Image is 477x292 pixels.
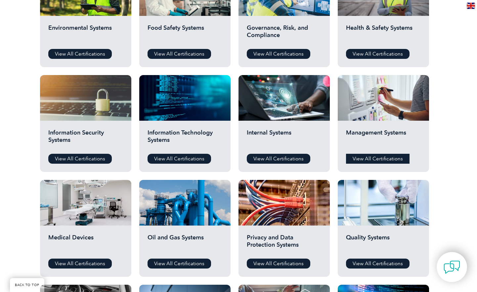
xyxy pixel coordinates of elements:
[148,24,222,44] h2: Food Safety Systems
[467,3,475,9] img: en
[247,259,310,269] a: View All Certifications
[10,278,44,292] a: BACK TO TOP
[148,129,222,149] h2: Information Technology Systems
[346,24,421,44] h2: Health & Safety Systems
[148,259,211,269] a: View All Certifications
[247,154,310,164] a: View All Certifications
[346,49,410,59] a: View All Certifications
[346,129,421,149] h2: Management Systems
[48,234,123,254] h2: Medical Devices
[346,259,410,269] a: View All Certifications
[148,234,222,254] h2: Oil and Gas Systems
[48,154,112,164] a: View All Certifications
[346,234,421,254] h2: Quality Systems
[48,259,112,269] a: View All Certifications
[444,259,460,275] img: contact-chat.png
[48,24,123,44] h2: Environmental Systems
[247,24,322,44] h2: Governance, Risk, and Compliance
[148,154,211,164] a: View All Certifications
[48,129,123,149] h2: Information Security Systems
[48,49,112,59] a: View All Certifications
[247,49,310,59] a: View All Certifications
[148,49,211,59] a: View All Certifications
[346,154,410,164] a: View All Certifications
[247,234,322,254] h2: Privacy and Data Protection Systems
[247,129,322,149] h2: Internal Systems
